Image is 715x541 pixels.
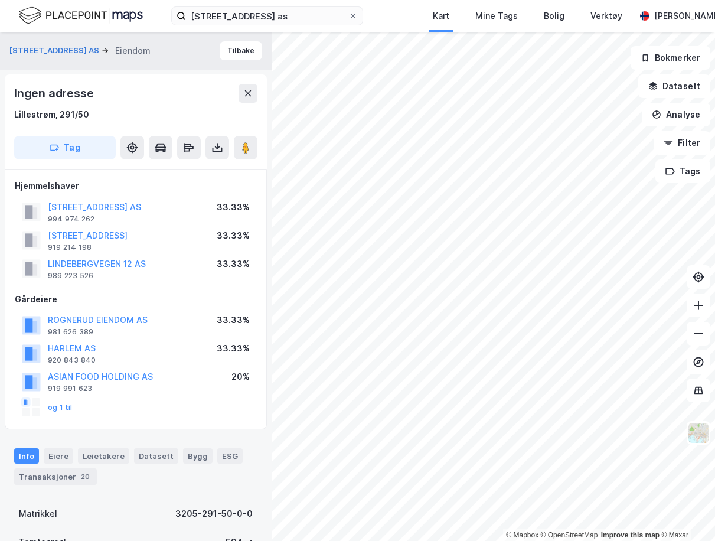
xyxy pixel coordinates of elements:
div: Gårdeiere [15,292,257,307]
div: Eiere [44,448,73,464]
a: Mapbox [506,531,538,539]
div: 33.33% [217,200,250,214]
div: 33.33% [217,341,250,356]
img: Z [687,422,710,444]
button: Datasett [638,74,710,98]
div: 3205-291-50-0-0 [175,507,253,521]
button: Tags [655,159,710,183]
div: Kart [433,9,449,23]
button: Analyse [642,103,710,126]
div: 33.33% [217,257,250,271]
button: Bokmerker [631,46,710,70]
div: 33.33% [217,229,250,243]
a: OpenStreetMap [541,531,598,539]
div: 981 626 389 [48,327,93,337]
div: 919 991 623 [48,384,92,393]
input: Søk på adresse, matrikkel, gårdeiere, leietakere eller personer [186,7,348,25]
div: Verktøy [590,9,622,23]
iframe: Chat Widget [656,484,715,541]
div: 919 214 198 [48,243,92,252]
div: 33.33% [217,313,250,327]
div: Ingen adresse [14,84,96,103]
div: Info [14,448,39,464]
button: Tag [14,136,116,159]
div: Mine Tags [475,9,518,23]
button: Filter [654,131,710,155]
div: Transaksjoner [14,468,97,485]
div: Bygg [183,448,213,464]
div: Datasett [134,448,178,464]
div: Eiendom [115,44,151,58]
div: 920 843 840 [48,356,96,365]
div: 20 [79,471,92,483]
div: 989 223 526 [48,271,93,281]
button: [STREET_ADDRESS] AS [9,45,102,57]
div: Hjemmelshaver [15,179,257,193]
div: 994 974 262 [48,214,94,224]
div: 20% [231,370,250,384]
div: Lillestrøm, 291/50 [14,107,89,122]
img: logo.f888ab2527a4732fd821a326f86c7f29.svg [19,5,143,26]
div: Kontrollprogram for chat [656,484,715,541]
div: Leietakere [78,448,129,464]
div: Matrikkel [19,507,57,521]
div: Bolig [544,9,564,23]
div: ESG [217,448,243,464]
button: Tilbake [220,41,262,60]
a: Improve this map [601,531,660,539]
